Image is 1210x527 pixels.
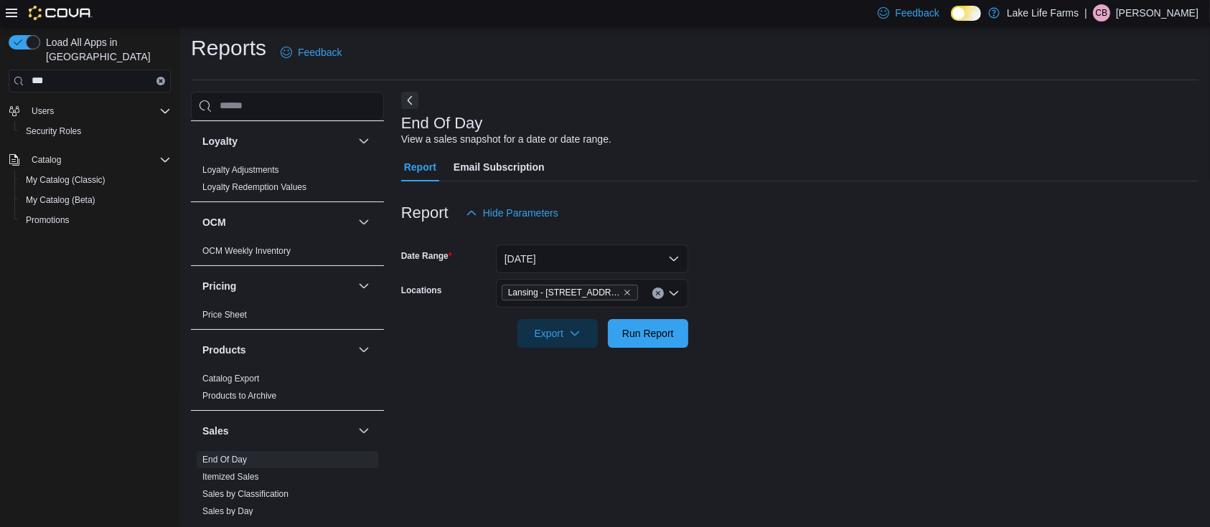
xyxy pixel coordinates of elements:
[355,214,372,231] button: OCM
[517,319,598,348] button: Export
[401,250,452,262] label: Date Range
[202,134,238,148] h3: Loyalty
[29,6,93,20] img: Cova
[298,45,342,60] span: Feedback
[20,191,101,209] a: My Catalog (Beta)
[202,374,259,384] a: Catalog Export
[202,454,247,465] span: End Of Day
[202,309,247,321] span: Price Sheet
[202,181,306,193] span: Loyalty Redemption Values
[652,288,664,299] button: Clear input
[20,171,171,189] span: My Catalog (Classic)
[26,151,171,168] span: Catalog
[202,506,253,516] a: Sales by Day
[191,370,384,410] div: Products
[202,489,289,499] a: Sales by Classification
[1007,4,1079,22] p: Lake Life Farms
[202,215,226,229] h3: OCM
[202,164,279,176] span: Loyalty Adjustments
[202,215,352,229] button: OCM
[202,373,259,384] span: Catalog Export
[401,285,442,296] label: Locations
[26,151,67,168] button: Catalog
[1084,4,1087,22] p: |
[202,488,289,500] span: Sales by Classification
[202,390,276,402] span: Products to Archive
[26,103,171,120] span: Users
[460,199,564,227] button: Hide Parameters
[202,310,247,320] a: Price Sheet
[202,471,259,483] span: Itemized Sales
[1096,4,1108,22] span: CB
[202,472,259,482] a: Itemized Sales
[401,92,418,109] button: Next
[202,246,291,256] a: OCM Weekly Inventory
[26,103,60,120] button: Users
[202,391,276,401] a: Products to Archive
[202,245,291,257] span: OCM Weekly Inventory
[20,212,171,229] span: Promotions
[202,165,279,175] a: Loyalty Adjustments
[202,343,352,357] button: Products
[3,150,177,170] button: Catalog
[32,154,61,166] span: Catalog
[202,505,253,517] span: Sales by Day
[202,182,306,192] a: Loyalty Redemption Values
[14,121,177,141] button: Security Roles
[202,424,229,438] h3: Sales
[608,319,688,348] button: Run Report
[20,123,87,140] a: Security Roles
[401,204,449,222] h3: Report
[40,35,171,64] span: Load All Apps in [GEOGRAPHIC_DATA]
[622,326,674,341] span: Run Report
[404,153,436,181] span: Report
[895,6,939,20] span: Feedback
[26,194,95,206] span: My Catalog (Beta)
[20,212,75,229] a: Promotions
[191,161,384,201] div: Loyalty
[202,279,352,293] button: Pricing
[496,244,688,273] button: [DATE]
[26,125,81,137] span: Security Roles
[401,115,483,132] h3: End Of Day
[202,134,352,148] button: Loyalty
[668,288,680,299] button: Open list of options
[20,171,111,189] a: My Catalog (Classic)
[32,105,54,117] span: Users
[1116,4,1199,22] p: [PERSON_NAME]
[9,95,171,267] nav: Complex example
[202,343,246,357] h3: Products
[202,455,247,465] a: End Of Day
[20,123,171,140] span: Security Roles
[483,206,558,220] span: Hide Parameters
[502,285,638,300] span: Lansing - 2617 E Michigan Avenue
[951,6,981,21] input: Dark Mode
[355,277,372,295] button: Pricing
[355,341,372,359] button: Products
[191,306,384,329] div: Pricing
[26,214,70,226] span: Promotions
[156,77,165,85] button: Clear input
[1093,4,1110,22] div: Christina Bell
[202,279,236,293] h3: Pricing
[508,285,620,300] span: Lansing - [STREET_ADDRESS][US_STATE]
[401,132,611,147] div: View a sales snapshot for a date or date range.
[14,190,177,210] button: My Catalog (Beta)
[191,34,266,62] h1: Reports
[355,133,372,150] button: Loyalty
[14,210,177,230] button: Promotions
[191,242,384,265] div: OCM
[202,424,352,438] button: Sales
[3,101,177,121] button: Users
[526,319,589,348] span: Export
[623,288,632,297] button: Remove Lansing - 2617 E Michigan Avenue from selection in this group
[355,422,372,440] button: Sales
[275,38,347,67] a: Feedback
[20,191,171,209] span: My Catalog (Beta)
[14,170,177,190] button: My Catalog (Classic)
[26,174,105,186] span: My Catalog (Classic)
[454,153,545,181] span: Email Subscription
